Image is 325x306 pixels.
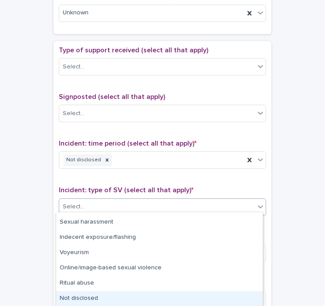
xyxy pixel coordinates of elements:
div: Voyeurism [56,245,263,261]
span: Incident: time period (select all that apply) [59,140,196,147]
span: Unknown [63,8,88,17]
div: Online/image-based sexual violence [56,261,263,276]
span: Type of support received (select all that apply) [59,47,208,54]
div: Sexual harassment [56,215,263,230]
div: Select... [63,62,85,71]
span: Signposted (select all that apply) [59,93,165,100]
div: Select... [63,109,85,118]
div: Indecent exposure/flashing [56,230,263,245]
div: Select... [63,202,85,211]
span: Incident: type of SV (select all that apply) [59,187,193,194]
div: Ritual abuse [56,276,263,291]
div: Not disclosed [64,154,102,166]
